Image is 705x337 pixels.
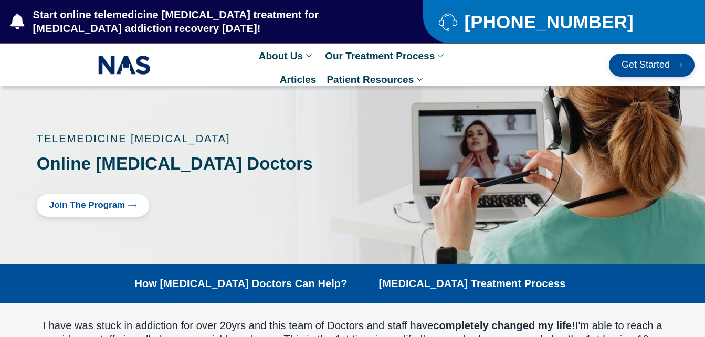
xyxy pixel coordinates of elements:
a: Articles [275,68,322,91]
img: NAS_email_signature-removebg-preview.png [98,53,151,77]
a: Start online telemedicine [MEDICAL_DATA] treatment for [MEDICAL_DATA] addiction recovery [DATE]! [10,8,381,35]
p: TELEMEDICINE [MEDICAL_DATA] [37,133,333,144]
a: Our Treatment Process [320,44,451,68]
h1: Online [MEDICAL_DATA] Doctors [37,154,333,173]
a: How [MEDICAL_DATA] Doctors Can Help? [134,277,347,290]
a: [MEDICAL_DATA] Treatment Process [379,277,566,290]
b: completely changed my life! [433,320,575,331]
span: Start online telemedicine [MEDICAL_DATA] treatment for [MEDICAL_DATA] addiction recovery [DATE]! [30,8,381,35]
a: Patient Resources [321,68,430,91]
span: Join The Program [49,201,125,210]
span: [PHONE_NUMBER] [462,15,634,28]
a: Join The Program [37,194,150,217]
a: Get Started [609,54,695,77]
a: About Us [254,44,320,68]
span: Get Started [622,60,670,70]
div: Click here to Join Suboxone Treatment Program with our Top Rated Online Suboxone Doctors [37,194,333,217]
a: [PHONE_NUMBER] [439,13,679,31]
